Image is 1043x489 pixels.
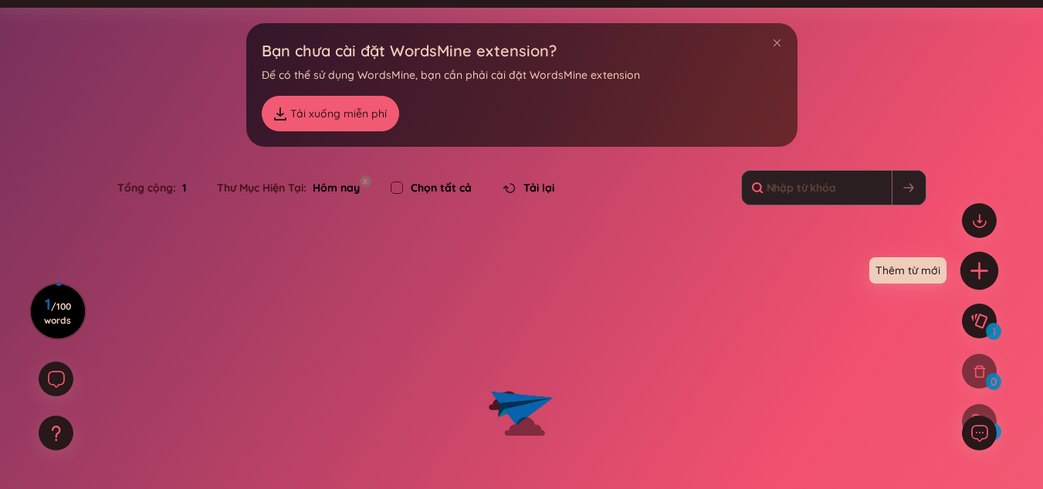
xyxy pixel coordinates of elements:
h2: Bạn chưa cài đặt WordsMine extension? [262,39,782,63]
div: Tổng cộng : [117,171,201,204]
a: Tải xuống miễn phí [262,96,399,131]
span: / 100 words [44,301,71,326]
h3: 1 [40,298,75,326]
span: Hôm nay [306,181,360,195]
span: Tải lại [523,179,554,196]
button: x [360,175,371,187]
div: Thư Mục Hiện Tại : [201,171,375,204]
label: Chọn tất cả [411,179,472,196]
p: Để có thể sử dụng WordsMine, bạn cần phải cài đặt WordsMine extension [262,66,782,83]
input: Nhập từ khóa [742,171,892,205]
div: Thêm từ mới [869,257,946,284]
span: 1 [176,179,186,196]
span: plus [969,260,991,282]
